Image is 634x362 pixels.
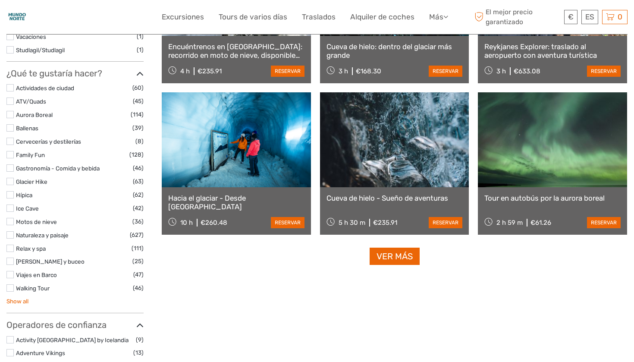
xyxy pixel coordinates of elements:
span: (46) [133,283,144,293]
span: (128) [129,150,144,160]
a: Hacia el glaciar - Desde [GEOGRAPHIC_DATA] [168,194,304,211]
div: €61.26 [530,219,551,227]
a: Ice Cave [16,205,39,212]
a: Activity [GEOGRAPHIC_DATA] by Icelandia [16,337,129,343]
a: reservar [271,217,304,228]
a: Aurora Boreal [16,111,53,118]
span: 3 h [496,67,506,75]
a: Excursiones [162,11,204,23]
a: Show all [6,298,28,305]
span: (42) [133,203,144,213]
span: 2 h 59 m [496,219,523,227]
a: Relax y spa [16,245,46,252]
a: Traslados [302,11,336,23]
a: [PERSON_NAME] y buceo [16,258,85,265]
a: Viajes en Barco [16,271,57,278]
a: Ballenas [16,125,38,132]
span: 0 [616,13,624,21]
span: (1) [137,31,144,41]
span: (9) [136,335,144,345]
a: Cueva de hielo - Sueño de aventuras [326,194,463,202]
span: (8) [135,136,144,146]
a: Studlagil/Studlagil [16,47,65,54]
span: El mejor precio garantizado [472,7,562,26]
a: reservar [587,217,621,228]
a: Family Fun [16,151,45,158]
span: (46) [133,163,144,173]
div: €633.08 [514,67,540,75]
a: Glacier Hike [16,178,47,185]
a: Cervecerías y destilerías [16,138,81,145]
span: (13) [133,348,144,358]
div: €235.91 [198,67,222,75]
span: 3 h [339,67,348,75]
div: ES [581,10,598,24]
a: Motos de nieve [16,218,57,225]
a: ATV/Quads [16,98,46,105]
span: (36) [132,217,144,227]
span: (47) [133,270,144,280]
a: Ver más [370,248,420,265]
span: (111) [132,243,144,253]
span: (1) [137,45,144,55]
a: reservar [587,66,621,77]
span: 4 h [180,67,190,75]
a: reservar [429,66,462,77]
span: (627) [130,230,144,240]
a: Hípica [16,192,32,198]
a: Encuéntrenos en [GEOGRAPHIC_DATA]: recorrido en moto de nieve, disponible todo el año [168,42,304,60]
span: (39) [132,123,144,133]
a: reservar [429,217,462,228]
a: Adventure Vikings [16,349,65,356]
h3: ¿Qué te gustaría hacer? [6,68,144,79]
a: Actividades de ciudad [16,85,74,91]
a: Alquiler de coches [350,11,414,23]
span: (25) [132,256,144,266]
span: (114) [131,110,144,120]
h3: Operadores de confianza [6,320,144,330]
a: Tour en autobús por la aurora boreal [484,194,621,202]
a: Gastronomía - Comida y bebida [16,165,100,172]
span: (45) [133,96,144,106]
a: Walking Tour [16,285,50,292]
span: 5 h 30 m [339,219,365,227]
a: Más [429,11,448,23]
a: Vacaciones [16,33,46,40]
span: (63) [133,176,144,186]
a: Naturaleza y paisaje [16,232,69,239]
a: Cueva de hielo: dentro del glaciar más grande [326,42,463,60]
div: €260.48 [201,219,227,227]
span: (60) [132,83,144,93]
div: €235.91 [373,219,397,227]
a: Tours de varios días [219,11,287,23]
span: € [568,13,574,21]
div: €168.30 [356,67,381,75]
span: 10 h [180,219,193,227]
a: Reykjanes Explorer: traslado al aeropuerto con aventura turística [484,42,621,60]
span: (62) [133,190,144,200]
img: 2256-32daada7-f3b2-4e9b-853a-ba67a26b8b24_logo_small.jpg [6,6,28,28]
a: reservar [271,66,304,77]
